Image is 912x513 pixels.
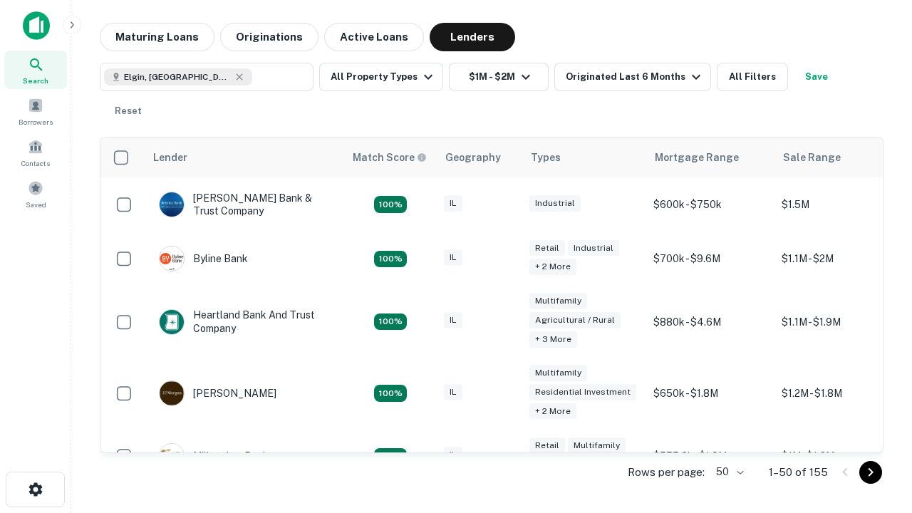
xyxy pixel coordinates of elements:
div: IL [444,312,462,328]
th: Mortgage Range [646,138,774,177]
a: Contacts [4,133,67,172]
span: Search [23,75,48,86]
span: Borrowers [19,116,53,128]
button: Reset [105,97,151,125]
div: + 2 more [529,403,576,420]
div: IL [444,384,462,400]
div: Residential Investment [529,384,636,400]
div: Matching Properties: 28, hasApolloMatch: undefined [374,196,407,213]
td: $1.1M - $2M [774,232,903,286]
button: All Filters [717,63,788,91]
img: picture [160,247,184,271]
div: Matching Properties: 16, hasApolloMatch: undefined [374,251,407,268]
div: IL [444,195,462,212]
td: $880k - $4.6M [646,286,774,358]
th: Geography [437,138,522,177]
div: + 3 more [529,331,577,348]
div: Capitalize uses an advanced AI algorithm to match your search with the best lender. The match sco... [353,150,427,165]
div: Heartland Bank And Trust Company [159,309,330,334]
td: $1.2M - $1.8M [774,358,903,430]
a: Saved [4,175,67,213]
div: Matching Properties: 24, hasApolloMatch: undefined [374,385,407,402]
td: $1.5M [774,177,903,232]
div: Types [531,149,561,166]
button: Active Loans [324,23,424,51]
button: Lenders [430,23,515,51]
a: Search [4,51,67,89]
img: capitalize-icon.png [23,11,50,40]
button: Save your search to get updates of matches that match your search criteria. [794,63,839,91]
button: Originated Last 6 Months [554,63,711,91]
div: [PERSON_NAME] [159,380,276,406]
p: Rows per page: [628,464,705,481]
th: Capitalize uses an advanced AI algorithm to match your search with the best lender. The match sco... [344,138,437,177]
div: IL [444,447,462,463]
div: Matching Properties: 19, hasApolloMatch: undefined [374,313,407,331]
div: Mortgage Range [655,149,739,166]
th: Sale Range [774,138,903,177]
div: Agricultural / Rural [529,312,621,328]
iframe: Chat Widget [841,399,912,467]
div: Millennium Bank [159,443,269,469]
div: Multifamily [529,293,587,309]
h6: Match Score [353,150,424,165]
a: Borrowers [4,92,67,130]
button: $1M - $2M [449,63,549,91]
button: Maturing Loans [100,23,214,51]
img: picture [160,381,184,405]
div: Lender [153,149,187,166]
div: IL [444,249,462,266]
button: Originations [220,23,318,51]
div: Originated Last 6 Months [566,68,705,85]
p: 1–50 of 155 [769,464,828,481]
div: Byline Bank [159,246,248,271]
th: Types [522,138,646,177]
td: $555.3k - $1.8M [646,429,774,483]
div: Industrial [529,195,581,212]
td: $700k - $9.6M [646,232,774,286]
div: Retail [529,240,565,256]
span: Contacts [21,157,50,169]
th: Lender [145,138,344,177]
div: Matching Properties: 16, hasApolloMatch: undefined [374,448,407,465]
button: All Property Types [319,63,443,91]
div: Retail [529,437,565,454]
button: Go to next page [859,461,882,484]
div: Multifamily [529,365,587,381]
div: 50 [710,462,746,482]
img: picture [160,444,184,468]
div: Multifamily [568,437,626,454]
div: [PERSON_NAME] Bank & Trust Company [159,192,330,217]
div: Sale Range [783,149,841,166]
td: $1.1M - $1.9M [774,286,903,358]
img: picture [160,192,184,217]
div: Industrial [568,240,619,256]
td: $1M - $1.6M [774,429,903,483]
span: Elgin, [GEOGRAPHIC_DATA], [GEOGRAPHIC_DATA] [124,71,231,83]
span: Saved [26,199,46,210]
div: + 2 more [529,259,576,275]
img: picture [160,310,184,334]
div: Geography [445,149,501,166]
td: $650k - $1.8M [646,358,774,430]
td: $600k - $750k [646,177,774,232]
